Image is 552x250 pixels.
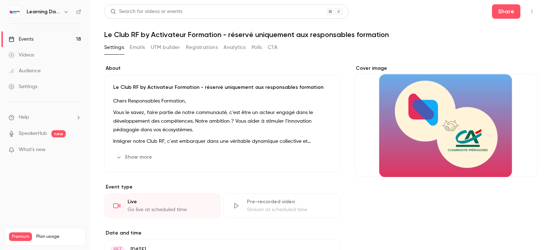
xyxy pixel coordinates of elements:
[113,151,156,163] button: Show more
[9,51,34,59] div: Videos
[224,42,246,53] button: Analytics
[104,65,340,72] label: About
[9,114,81,121] li: help-dropdown-opener
[110,8,182,15] div: Search for videos or events
[104,42,124,53] button: Settings
[104,229,340,237] label: Date and time
[492,4,520,19] button: Share
[19,114,29,121] span: Help
[9,36,33,43] div: Events
[113,137,331,146] p: Intégrer notre Club RF, c'est embarquer dans une véritable dynamique collective et s'inspirer ent...
[73,147,81,153] iframe: Noticeable Trigger
[128,198,212,205] div: Live
[247,198,331,205] div: Pre-recorded video
[104,30,538,39] h1: Le Club RF by Activateur Formation - réservé uniquement aux responsables formation
[9,6,20,18] img: Learning Days
[354,65,538,177] section: Cover image
[51,130,66,137] span: new
[128,206,212,213] div: Go live at scheduled time
[354,65,538,72] label: Cover image
[19,146,46,154] span: What's new
[19,130,47,137] a: SpeakerHub
[130,42,145,53] button: Emails
[27,8,60,15] h6: Learning Days
[151,42,180,53] button: UTM builder
[9,232,32,241] span: Premium
[224,194,340,218] div: Pre-recorded videoStream at scheduled time
[36,234,81,240] span: Plan usage
[104,183,340,191] p: Event type
[104,194,221,218] div: LiveGo live at scheduled time
[9,67,41,74] div: Audience
[186,42,218,53] button: Registrations
[9,83,37,90] div: Settings
[247,206,331,213] div: Stream at scheduled time
[113,108,331,134] p: Vous le savez, faire partie de notre communauté, c'est être un acteur engagé dans le développemen...
[113,84,331,91] p: Le Club RF by Activateur Formation - réservé uniquement aux responsables formation
[252,42,262,53] button: Polls
[268,42,277,53] button: CTA
[113,97,331,105] p: Chers Responsables Formation,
